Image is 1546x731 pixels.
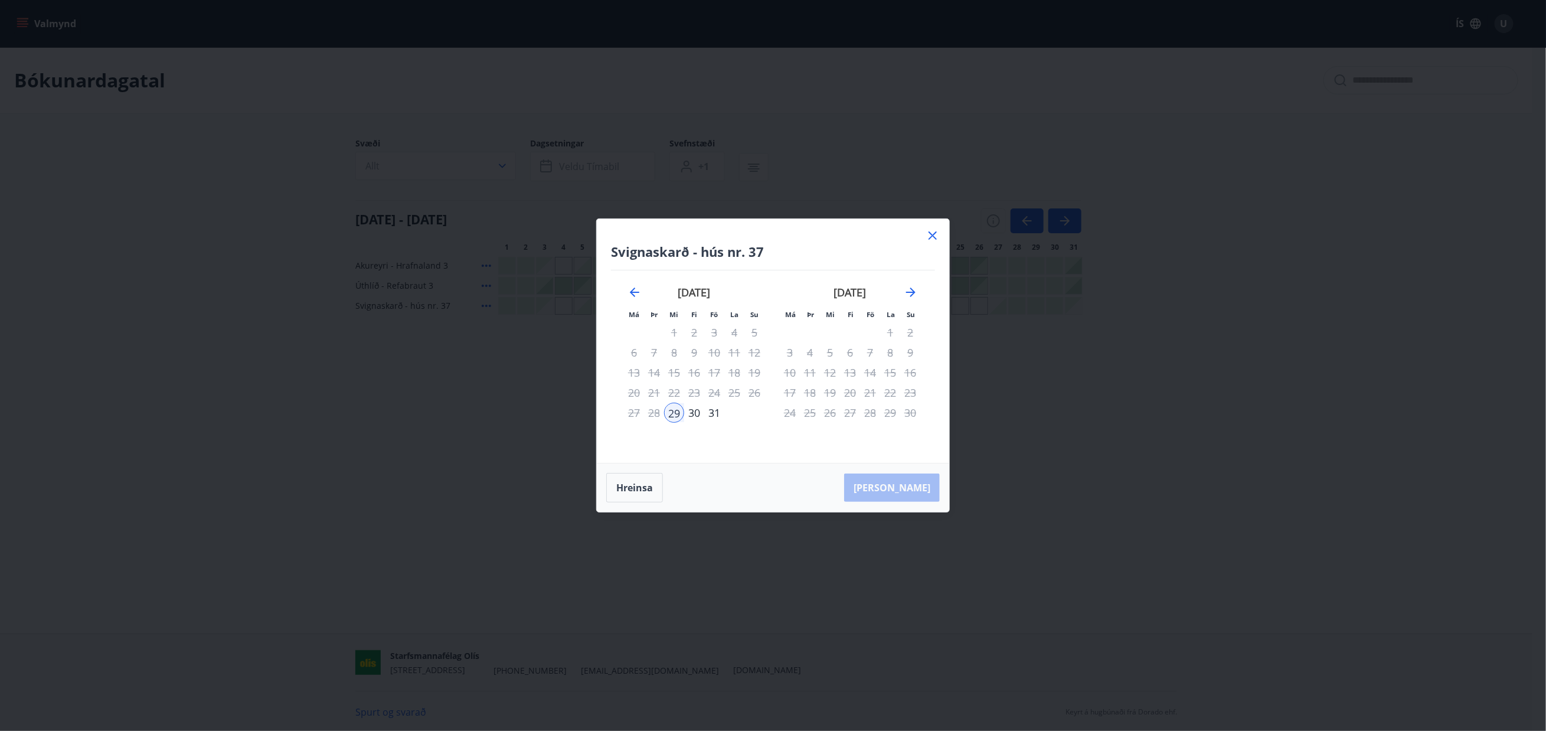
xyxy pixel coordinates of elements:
td: Not available. þriðjudagur, 28. október 2025 [644,403,664,423]
td: Not available. fimmtudagur, 2. október 2025 [684,322,704,342]
td: Not available. fimmtudagur, 9. október 2025 [684,342,704,363]
small: Mi [670,310,679,319]
td: Not available. laugardagur, 8. nóvember 2025 [880,342,900,363]
small: Má [785,310,796,319]
small: Mi [826,310,835,319]
td: Choose föstudagur, 31. október 2025 as your check-out date. It’s available. [704,403,724,423]
td: Not available. miðvikudagur, 22. október 2025 [664,383,684,403]
td: Not available. mánudagur, 27. október 2025 [624,403,644,423]
td: Not available. laugardagur, 15. nóvember 2025 [880,363,900,383]
td: Not available. fimmtudagur, 16. október 2025 [684,363,704,383]
div: Calendar [611,270,935,449]
td: Not available. laugardagur, 4. október 2025 [724,322,744,342]
td: Not available. laugardagur, 25. október 2025 [724,383,744,403]
td: Not available. þriðjudagur, 7. október 2025 [644,342,664,363]
td: Not available. þriðjudagur, 21. október 2025 [644,383,664,403]
div: Move forward to switch to the next month. [904,285,918,299]
small: Fö [867,310,875,319]
td: Not available. föstudagur, 3. október 2025 [704,322,724,342]
td: Not available. laugardagur, 18. október 2025 [724,363,744,383]
small: Su [750,310,759,319]
td: Not available. fimmtudagur, 13. nóvember 2025 [840,363,860,383]
td: Not available. sunnudagur, 9. nóvember 2025 [900,342,920,363]
small: Su [907,310,915,319]
td: Not available. laugardagur, 11. október 2025 [724,342,744,363]
td: Not available. sunnudagur, 12. október 2025 [744,342,764,363]
td: Not available. sunnudagur, 2. nóvember 2025 [900,322,920,342]
td: Not available. miðvikudagur, 15. október 2025 [664,363,684,383]
td: Not available. föstudagur, 7. nóvember 2025 [860,342,880,363]
td: Not available. miðvikudagur, 26. nóvember 2025 [820,403,840,423]
td: Not available. þriðjudagur, 25. nóvember 2025 [800,403,820,423]
td: Not available. laugardagur, 22. nóvember 2025 [880,383,900,403]
td: Not available. föstudagur, 28. nóvember 2025 [860,403,880,423]
td: Not available. mánudagur, 3. nóvember 2025 [780,342,800,363]
small: Fi [848,310,854,319]
td: Not available. sunnudagur, 19. október 2025 [744,363,764,383]
button: Hreinsa [606,473,663,502]
div: Aðeins útritun í boði [704,383,724,403]
td: Not available. miðvikudagur, 12. nóvember 2025 [820,363,840,383]
div: 30 [684,403,704,423]
td: Not available. sunnudagur, 23. nóvember 2025 [900,383,920,403]
td: Not available. laugardagur, 1. nóvember 2025 [880,322,900,342]
div: Aðeins útritun í boði [860,342,880,363]
small: Má [629,310,639,319]
td: Not available. föstudagur, 24. október 2025 [704,383,724,403]
div: 29 [664,403,684,423]
strong: [DATE] [678,285,711,299]
td: Not available. sunnudagur, 5. október 2025 [744,322,764,342]
small: La [887,310,895,319]
td: Not available. miðvikudagur, 19. nóvember 2025 [820,383,840,403]
small: Þr [807,310,814,319]
td: Not available. föstudagur, 17. október 2025 [704,363,724,383]
div: Move backward to switch to the previous month. [627,285,642,299]
td: Not available. miðvikudagur, 8. október 2025 [664,342,684,363]
td: Choose fimmtudagur, 30. október 2025 as your check-out date. It’s available. [684,403,704,423]
div: Aðeins útritun í boði [704,322,724,342]
strong: [DATE] [834,285,867,299]
td: Not available. þriðjudagur, 14. október 2025 [644,363,664,383]
small: Fi [691,310,697,319]
td: Not available. mánudagur, 17. nóvember 2025 [780,383,800,403]
td: Not available. sunnudagur, 30. nóvember 2025 [900,403,920,423]
td: Not available. föstudagur, 21. nóvember 2025 [860,383,880,403]
small: Fö [711,310,718,319]
td: Not available. fimmtudagur, 27. nóvember 2025 [840,403,860,423]
td: Not available. þriðjudagur, 4. nóvember 2025 [800,342,820,363]
td: Not available. þriðjudagur, 11. nóvember 2025 [800,363,820,383]
td: Not available. föstudagur, 10. október 2025 [704,342,724,363]
td: Not available. föstudagur, 14. nóvember 2025 [860,363,880,383]
td: Not available. þriðjudagur, 18. nóvember 2025 [800,383,820,403]
td: Not available. mánudagur, 13. október 2025 [624,363,644,383]
td: Not available. mánudagur, 20. október 2025 [624,383,644,403]
td: Not available. fimmtudagur, 6. nóvember 2025 [840,342,860,363]
td: Not available. mánudagur, 10. nóvember 2025 [780,363,800,383]
small: Þr [651,310,658,319]
td: Not available. sunnudagur, 16. nóvember 2025 [900,363,920,383]
td: Not available. laugardagur, 29. nóvember 2025 [880,403,900,423]
h4: Svignaskarð - hús nr. 37 [611,243,935,260]
td: Not available. miðvikudagur, 1. október 2025 [664,322,684,342]
td: Not available. mánudagur, 24. nóvember 2025 [780,403,800,423]
td: Not available. sunnudagur, 26. október 2025 [744,383,764,403]
div: Aðeins útritun í boði [704,403,724,423]
td: Not available. mánudagur, 6. október 2025 [624,342,644,363]
td: Selected as start date. miðvikudagur, 29. október 2025 [664,403,684,423]
td: Not available. fimmtudagur, 20. nóvember 2025 [840,383,860,403]
td: Not available. fimmtudagur, 23. október 2025 [684,383,704,403]
small: La [730,310,738,319]
td: Not available. miðvikudagur, 5. nóvember 2025 [820,342,840,363]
